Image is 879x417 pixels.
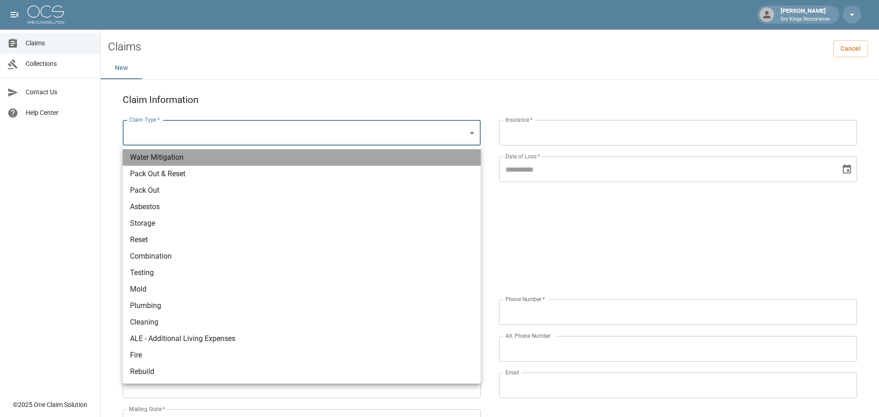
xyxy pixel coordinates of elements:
[123,330,481,347] li: ALE - Additional Living Expenses
[123,298,481,314] li: Plumbing
[123,281,481,298] li: Mold
[123,149,481,166] li: Water Mitigation
[123,215,481,232] li: Storage
[123,265,481,281] li: Testing
[123,182,481,199] li: Pack Out
[123,199,481,215] li: Asbestos
[123,232,481,248] li: Reset
[123,347,481,363] li: Fire
[123,363,481,380] li: Rebuild
[123,166,481,182] li: Pack Out & Reset
[123,248,481,265] li: Combination
[123,314,481,330] li: Cleaning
